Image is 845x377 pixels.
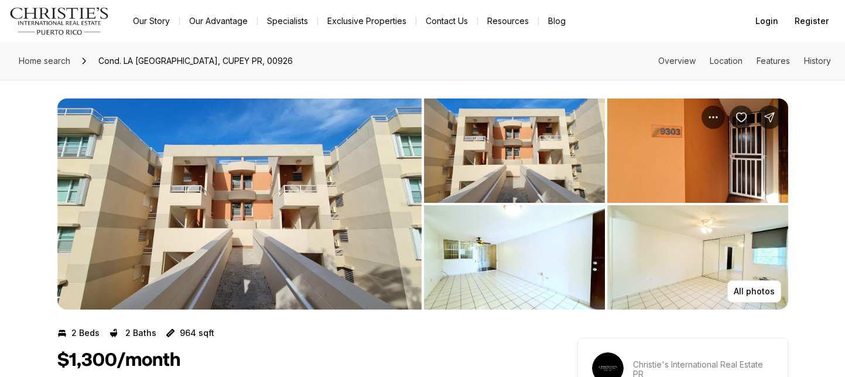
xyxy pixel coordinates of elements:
a: Skip to: History [804,56,831,66]
li: 2 of 8 [424,99,788,310]
button: View image gallery [607,99,788,203]
p: 964 sqft [180,328,214,338]
button: View image gallery [424,205,605,310]
a: Blog [539,13,575,29]
button: View image gallery [57,99,422,310]
div: Listing Photos [57,99,788,310]
li: 1 of 8 [57,99,422,310]
span: Login [755,16,778,26]
a: Resources [478,13,538,29]
span: Cond. LA [GEOGRAPHIC_DATA], CUPEY PR, 00926 [94,52,297,70]
a: Exclusive Properties [318,13,416,29]
nav: Page section menu [658,56,831,66]
button: View image gallery [607,205,788,310]
button: Register [788,9,836,33]
img: logo [9,7,110,35]
p: 2 Beds [71,328,100,338]
button: Property options [702,106,725,129]
button: Contact Us [416,13,477,29]
a: Skip to: Features [757,56,790,66]
button: Share Property: Cond. LA SIERRA DEL MONTE [758,106,781,129]
a: Our Story [124,13,179,29]
span: Register [795,16,829,26]
a: Skip to: Overview [658,56,696,66]
a: Skip to: Location [710,56,743,66]
p: 2 Baths [125,328,156,338]
p: All photos [734,287,775,296]
a: Our Advantage [180,13,257,29]
button: All photos [727,280,781,303]
a: Home search [14,52,75,70]
h1: $1,300/month [57,349,180,372]
a: Specialists [258,13,317,29]
button: Login [748,9,785,33]
span: Home search [19,56,70,66]
button: Save Property: Cond. LA SIERRA DEL MONTE [730,106,753,129]
button: View image gallery [424,99,605,203]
